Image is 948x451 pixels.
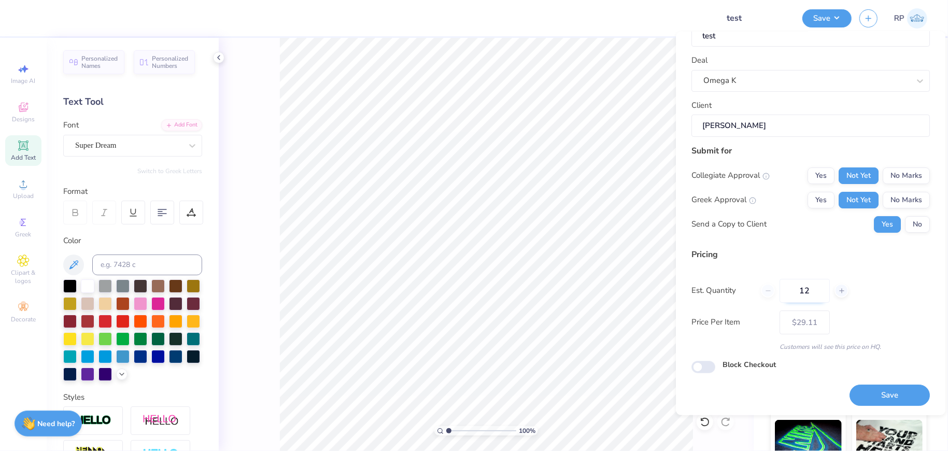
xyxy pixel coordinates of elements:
label: Deal [691,54,708,66]
button: Save [802,9,852,27]
span: Greek [16,230,32,238]
button: Not Yet [839,191,879,208]
span: RP [894,12,904,24]
input: Untitled Design [718,8,795,29]
div: Pricing [691,248,930,260]
span: 100 % [519,426,535,435]
label: Font [63,119,79,131]
span: Designs [12,115,35,123]
span: Upload [13,192,34,200]
span: Decorate [11,315,36,323]
span: Personalized Numbers [152,55,189,69]
span: Personalized Names [81,55,118,69]
button: Switch to Greek Letters [137,167,202,175]
button: Yes [808,167,834,184]
button: No Marks [883,191,930,208]
div: Color [63,235,202,247]
input: – – [780,278,830,302]
img: Shadow [143,414,179,427]
span: Clipart & logos [5,269,41,285]
button: Save [850,385,930,406]
button: Not Yet [839,167,879,184]
span: Image AI [11,77,36,85]
div: Collegiate Approval [691,170,770,181]
label: Est. Quantity [691,285,753,297]
div: Styles [63,391,202,403]
label: Price Per Item [691,316,772,328]
button: No [905,216,930,232]
div: Send a Copy to Client [691,218,767,230]
div: Add Font [161,119,202,131]
div: Greek Approval [691,194,756,206]
div: Format [63,186,203,198]
strong: Need help? [38,419,75,429]
span: Add Text [11,153,36,162]
input: e.g. 7428 c [92,255,202,275]
label: Block Checkout [723,359,776,370]
a: RP [894,8,927,29]
div: Text Tool [63,95,202,109]
div: Submit for [691,144,930,157]
button: Yes [808,191,834,208]
img: Rahul Panda [907,8,927,29]
button: No Marks [883,167,930,184]
img: Stroke [75,415,111,427]
input: e.g. Ethan Linker [691,115,930,137]
label: Client [691,99,712,111]
div: Customers will see this price on HQ. [691,342,930,351]
button: Yes [874,216,901,232]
